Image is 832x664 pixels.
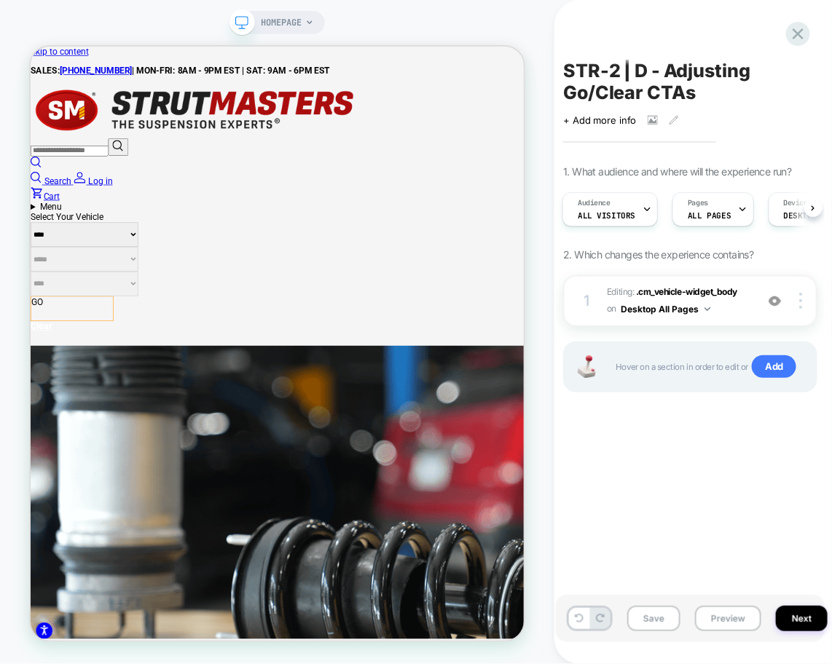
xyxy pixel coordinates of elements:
span: Pages [688,198,708,208]
img: crossed eye [769,295,781,307]
span: + Add more info [563,114,636,126]
button: Save [627,606,680,631]
span: Audience [578,198,611,208]
img: down arrow [705,307,710,311]
span: HOMEPAGE [261,11,302,34]
button: Preview [695,606,761,631]
img: Joystick [572,355,601,378]
span: ALL PAGES [688,210,731,221]
span: Search [18,173,54,186]
span: Devices [784,198,812,208]
span: Add [752,355,796,379]
span: Hover on a section in order to edit or [616,355,801,379]
span: Menu [12,207,42,221]
span: .cm_vehicle-widget_body [636,286,737,297]
button: Next [776,606,828,631]
span: Editing : [607,284,748,318]
span: DESKTOP [784,210,817,221]
a: [PHONE_NUMBER] [39,25,136,39]
a: Log in [57,173,109,186]
button: Desktop All Pages [621,300,710,318]
strong: | MON-FRI: 8AM - 9PM EST | SAT: 9AM - 6PM EST [136,25,399,39]
span: on [607,301,616,317]
span: 2. Which changes the experience contains? [563,248,753,261]
button: Open LiveChat chat widget [12,6,55,50]
span: Cart [17,193,39,207]
span: 1. What audience and where will the experience run? [563,165,791,178]
div: 1 [579,288,594,314]
img: close [799,293,802,309]
span: Log in [77,173,109,186]
span: All Visitors [578,210,635,221]
span: STR-2 | D - Adjusting Go/Clear CTAs [563,60,817,103]
button: search button [103,122,130,146]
